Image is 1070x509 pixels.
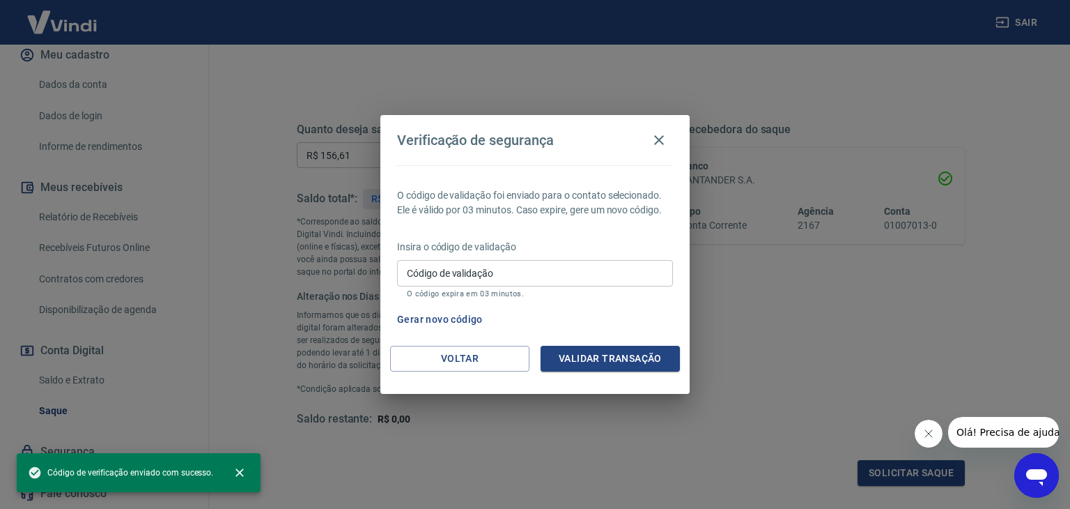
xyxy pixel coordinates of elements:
iframe: Botão para abrir a janela de mensagens [1014,453,1059,498]
button: close [224,457,255,488]
h4: Verificação de segurança [397,132,554,149]
p: Insira o código de validação [397,240,673,254]
span: Olá! Precisa de ajuda? [8,10,117,21]
button: Validar transação [541,346,680,372]
iframe: Mensagem da empresa [948,417,1059,448]
p: O código expira em 03 minutos. [407,289,663,298]
p: O código de validação foi enviado para o contato selecionado. Ele é válido por 03 minutos. Caso e... [397,188,673,218]
button: Voltar [390,346,529,372]
button: Gerar novo código [391,307,488,333]
span: Código de verificação enviado com sucesso. [28,466,213,480]
iframe: Fechar mensagem [915,420,943,448]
